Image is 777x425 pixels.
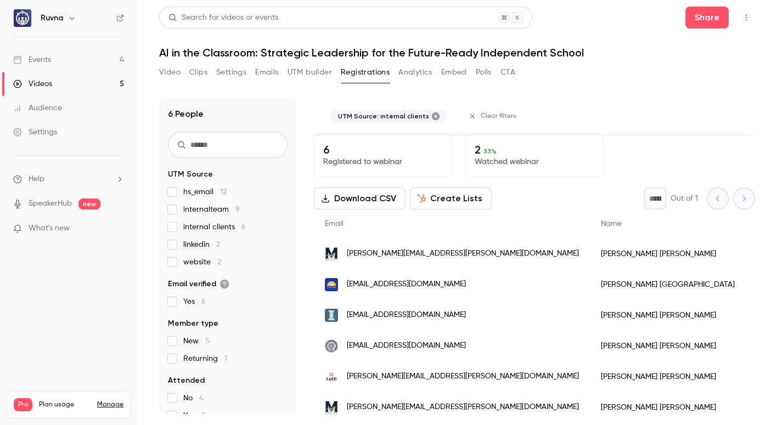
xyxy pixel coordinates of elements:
[168,12,278,24] div: Search for videos or events
[590,392,746,423] div: [PERSON_NAME] [PERSON_NAME]
[475,156,594,167] p: Watched webinar
[590,239,746,269] div: [PERSON_NAME] [PERSON_NAME]
[431,112,440,121] button: Remove "internal clients" from selected "UTM Source" filter
[737,9,755,26] button: Top Bar Actions
[189,64,207,81] button: Clips
[347,371,579,383] span: [PERSON_NAME][EMAIL_ADDRESS][PERSON_NAME][DOMAIN_NAME]
[78,199,100,209] span: new
[199,394,204,402] span: 4
[13,127,57,138] div: Settings
[476,64,492,81] button: Polls
[601,220,622,228] span: Name
[183,222,246,233] span: internal clients
[201,412,205,420] span: 2
[97,400,123,409] a: Manage
[288,64,332,81] button: UTM builder
[29,223,70,234] span: What's new
[347,310,466,321] span: [EMAIL_ADDRESS][DOMAIN_NAME]
[347,402,579,413] span: [PERSON_NAME][EMAIL_ADDRESS][PERSON_NAME][DOMAIN_NAME]
[347,341,466,352] span: [EMAIL_ADDRESS][DOMAIN_NAME]
[590,361,746,392] div: [PERSON_NAME] [PERSON_NAME]
[314,188,406,209] button: Download CSV
[325,339,338,353] img: sasaustin.org
[183,393,204,404] span: No
[325,247,338,260] img: mullenhigh.com
[500,64,515,81] button: CTA
[235,206,240,213] span: 9
[183,353,227,364] span: Returning
[590,331,746,361] div: [PERSON_NAME] [PERSON_NAME]
[159,46,755,59] h1: AI in the Classroom: Strategic Leadership for the Future-Ready Independent School
[168,318,218,329] span: Member type
[241,223,246,231] span: 6
[13,103,62,114] div: Audience
[671,193,698,204] p: Out of 1
[325,370,338,383] img: luhi.org
[323,156,443,167] p: Registered to webinar
[168,107,204,121] h1: 6 People
[13,173,124,185] li: help-dropdown-opener
[483,148,497,155] span: 33 %
[205,337,210,345] span: 5
[325,309,338,322] img: athenian.org
[183,336,210,347] span: New
[13,78,52,89] div: Videos
[347,279,466,291] span: [EMAIL_ADDRESS][DOMAIN_NAME]
[14,9,31,27] img: Ruvna
[475,143,594,156] p: 2
[39,400,91,409] span: Plan usage
[168,375,205,386] span: Attended
[217,258,221,266] span: 2
[183,239,220,250] span: linkedin
[341,64,390,81] button: Registrations
[14,398,32,411] span: Pro
[464,107,523,125] button: Clear filters
[183,257,221,268] span: website
[159,64,181,81] button: Video
[323,143,443,156] p: 6
[41,13,63,24] h6: Ruvna
[255,64,278,81] button: Emails
[410,188,492,209] button: Create Lists
[398,64,432,81] button: Analytics
[220,188,227,196] span: 12
[347,248,579,260] span: [PERSON_NAME][EMAIL_ADDRESS][PERSON_NAME][DOMAIN_NAME]
[224,355,227,362] span: 1
[441,64,467,81] button: Embed
[685,7,729,29] button: Share
[29,198,72,209] a: SpeakerHub
[29,173,44,185] span: Help
[590,300,746,331] div: [PERSON_NAME] [PERSON_NAME]
[325,220,344,228] span: Email
[481,112,516,121] span: Clear filters
[216,64,246,81] button: Settings
[183,186,227,197] span: hs_email
[168,279,229,290] span: Email verified
[338,112,429,121] span: UTM Source: internal clients
[201,298,206,305] span: 6
[325,278,338,291] img: churchillschoolnyc.org
[13,54,51,65] div: Events
[168,169,213,180] span: UTM Source
[183,204,240,215] span: internalteam
[183,296,206,307] span: Yes
[183,410,205,421] span: Yes
[325,401,338,414] img: mullenhigh.com
[216,241,220,248] span: 2
[590,269,746,300] div: [PERSON_NAME] [GEOGRAPHIC_DATA]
